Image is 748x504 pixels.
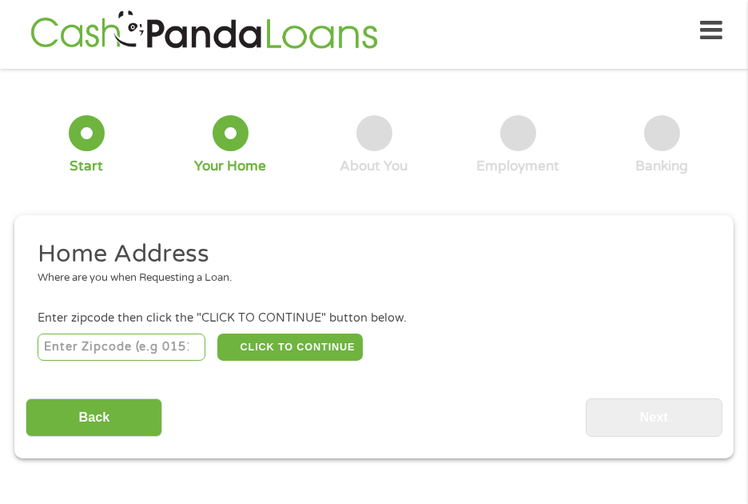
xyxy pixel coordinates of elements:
[586,398,722,438] input: Next
[26,398,162,438] input: Back
[340,158,408,175] div: About You
[38,310,710,327] div: Enter zipcode then click the "CLICK TO CONTINUE" button below.
[217,334,363,361] button: CLICK TO CONTINUE
[476,158,559,175] div: Employment
[70,158,103,175] div: Start
[38,238,699,270] h2: Home Address
[635,158,688,175] div: Banking
[38,270,699,286] div: Where are you when Requesting a Loan.
[26,8,382,54] img: GetLoanNow Logo
[194,158,266,175] div: Your Home
[38,334,206,361] input: Enter Zipcode (e.g 01510)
